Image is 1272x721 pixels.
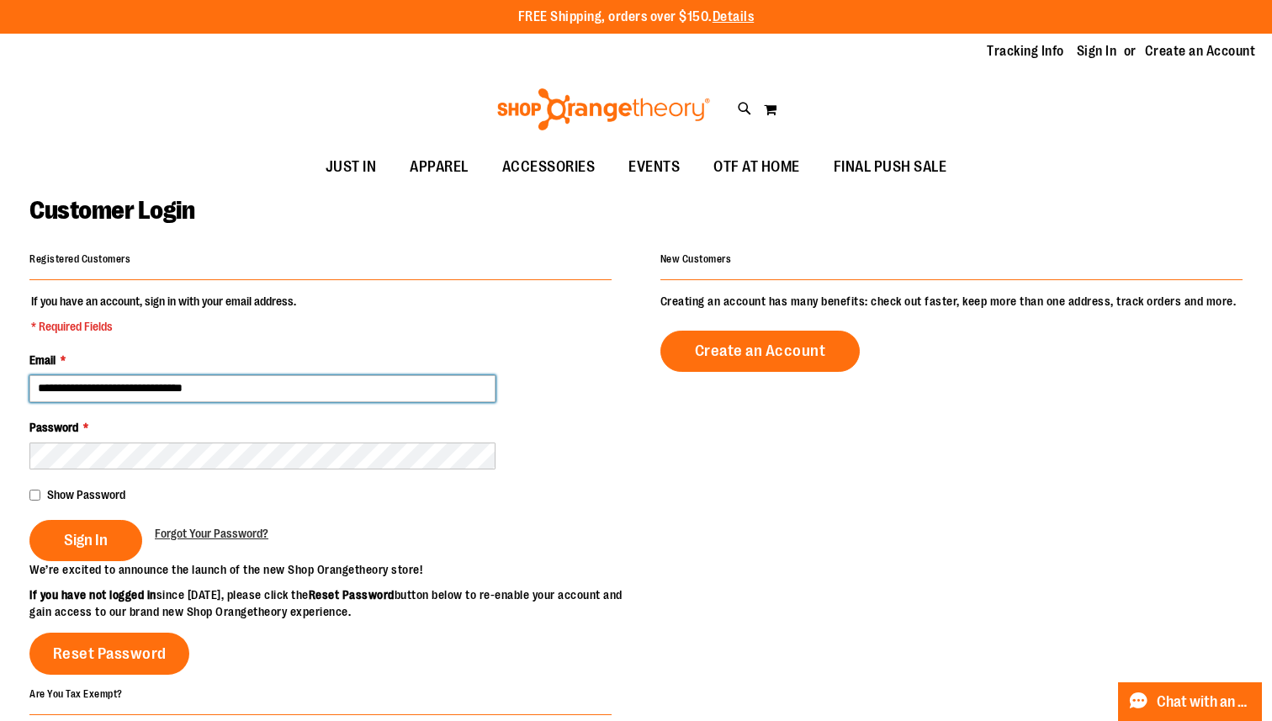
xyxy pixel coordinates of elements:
[1118,682,1263,721] button: Chat with an Expert
[485,148,612,187] a: ACCESSORIES
[697,148,817,187] a: OTF AT HOME
[29,588,156,602] strong: If you have not logged in
[29,520,142,561] button: Sign In
[309,148,394,187] a: JUST IN
[155,527,268,540] span: Forgot Your Password?
[29,293,298,335] legend: If you have an account, sign in with your email address.
[713,148,800,186] span: OTF AT HOME
[1077,42,1117,61] a: Sign In
[660,331,861,372] a: Create an Account
[53,644,167,663] span: Reset Password
[612,148,697,187] a: EVENTS
[29,586,636,620] p: since [DATE], please click the button below to re-enable your account and gain access to our bran...
[155,525,268,542] a: Forgot Your Password?
[31,318,296,335] span: * Required Fields
[987,42,1064,61] a: Tracking Info
[29,353,56,367] span: Email
[326,148,377,186] span: JUST IN
[47,488,125,501] span: Show Password
[29,633,189,675] a: Reset Password
[64,531,108,549] span: Sign In
[29,561,636,578] p: We’re excited to announce the launch of the new Shop Orangetheory store!
[502,148,596,186] span: ACCESSORIES
[29,196,194,225] span: Customer Login
[660,253,732,265] strong: New Customers
[29,687,123,699] strong: Are You Tax Exempt?
[660,293,1243,310] p: Creating an account has many benefits: check out faster, keep more than one address, track orders...
[713,9,755,24] a: Details
[410,148,469,186] span: APPAREL
[309,588,395,602] strong: Reset Password
[695,342,826,360] span: Create an Account
[518,8,755,27] p: FREE Shipping, orders over $150.
[495,88,713,130] img: Shop Orangetheory
[1157,694,1252,710] span: Chat with an Expert
[628,148,680,186] span: EVENTS
[29,253,130,265] strong: Registered Customers
[817,148,964,187] a: FINAL PUSH SALE
[29,421,78,434] span: Password
[1145,42,1256,61] a: Create an Account
[393,148,485,187] a: APPAREL
[834,148,947,186] span: FINAL PUSH SALE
